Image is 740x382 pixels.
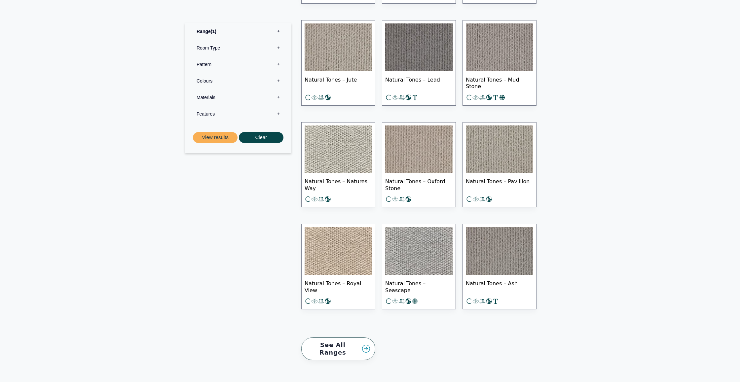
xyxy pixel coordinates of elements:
[466,125,533,173] img: Natural Tones - Pavilion
[211,29,216,34] span: 1
[190,73,286,89] label: Colours
[385,173,453,196] span: Natural Tones – Oxford Stone
[385,227,453,275] img: Natural Tones Seascape
[385,125,453,173] img: Natural Tones - Oxford Stone
[301,224,375,309] a: Natural Tones – Royal View
[466,227,533,275] img: Natural Tones - Ash
[305,275,372,298] span: Natural Tones – Royal View
[466,71,533,94] span: Natural Tones – Mud Stone
[382,224,456,309] a: Natural Tones – Seascape
[466,275,533,298] span: Natural Tones – Ash
[385,275,453,298] span: Natural Tones – Seascape
[466,173,533,196] span: Natural Tones – Pavillion
[462,224,536,309] a: Natural Tones – Ash
[305,71,372,94] span: Natural Tones – Jute
[301,20,375,106] a: Natural Tones – Jute
[190,56,286,73] label: Pattern
[305,173,372,196] span: Natural Tones – Natures Way
[301,337,375,360] a: See All Ranges
[305,125,372,173] img: Natural Tones - Natures way
[382,122,456,208] a: Natural Tones – Oxford Stone
[462,20,536,106] a: Natural Tones – Mud Stone
[190,40,286,56] label: Room Type
[466,23,533,71] img: Natural Tones - Mud Stone
[239,132,283,143] button: Clear
[385,23,453,71] img: Natural Tones - Lead
[385,71,453,94] span: Natural Tones – Lead
[301,122,375,208] a: Natural Tones – Natures Way
[190,106,286,122] label: Features
[305,227,372,275] img: Natural Tones - Royal View
[382,20,456,106] a: Natural Tones – Lead
[462,122,536,208] a: Natural Tones – Pavillion
[305,23,372,71] img: Natural Tones Jute
[190,23,286,40] label: Range
[193,132,238,143] button: View results
[190,89,286,106] label: Materials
